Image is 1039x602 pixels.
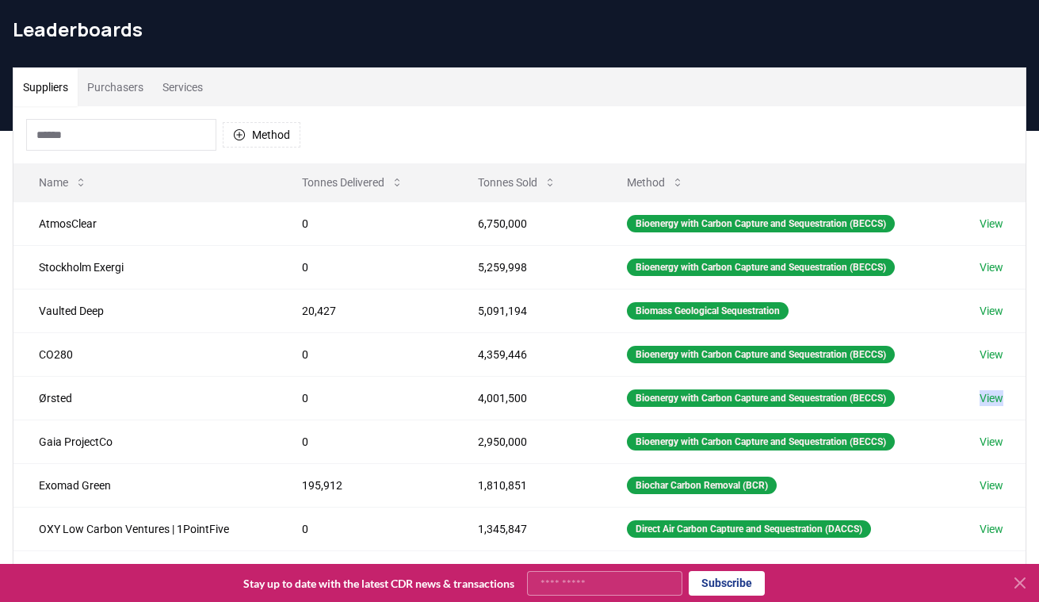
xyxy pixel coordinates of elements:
[980,521,1003,537] a: View
[627,433,895,451] div: Bioenergy with Carbon Capture and Sequestration (BECCS)
[627,477,777,494] div: Biochar Carbon Removal (BCR)
[980,390,1003,406] a: View
[277,550,452,594] td: 0
[980,477,1003,493] a: View
[277,332,452,376] td: 0
[465,167,569,198] button: Tonnes Sold
[453,245,602,289] td: 5,259,998
[627,389,895,407] div: Bioenergy with Carbon Capture and Sequestration (BECCS)
[13,550,277,594] td: Hafslund [PERSON_NAME]
[277,420,452,463] td: 0
[223,122,300,148] button: Method
[277,201,452,245] td: 0
[453,507,602,550] td: 1,345,847
[614,167,697,198] button: Method
[627,259,895,276] div: Bioenergy with Carbon Capture and Sequestration (BECCS)
[13,289,277,332] td: Vaulted Deep
[453,376,602,420] td: 4,001,500
[627,302,789,320] div: Biomass Geological Sequestration
[13,376,277,420] td: Ørsted
[13,463,277,507] td: Exomad Green
[627,346,895,363] div: Bioenergy with Carbon Capture and Sequestration (BECCS)
[13,507,277,550] td: OXY Low Carbon Ventures | 1PointFive
[26,167,100,198] button: Name
[277,376,452,420] td: 0
[13,201,277,245] td: AtmosClear
[78,68,153,106] button: Purchasers
[980,259,1003,275] a: View
[13,68,78,106] button: Suppliers
[453,550,602,594] td: 1,199,998
[627,215,895,232] div: Bioenergy with Carbon Capture and Sequestration (BECCS)
[153,68,212,106] button: Services
[627,520,871,538] div: Direct Air Carbon Capture and Sequestration (DACCS)
[980,347,1003,362] a: View
[13,17,1026,42] h1: Leaderboards
[277,245,452,289] td: 0
[980,303,1003,319] a: View
[980,434,1003,450] a: View
[13,332,277,376] td: CO280
[277,289,452,332] td: 20,427
[453,289,602,332] td: 5,091,194
[453,201,602,245] td: 6,750,000
[13,245,277,289] td: Stockholm Exergi
[453,332,602,376] td: 4,359,446
[277,463,452,507] td: 195,912
[289,167,416,198] button: Tonnes Delivered
[453,420,602,463] td: 2,950,000
[277,507,452,550] td: 0
[453,463,602,507] td: 1,810,851
[980,216,1003,232] a: View
[13,420,277,463] td: Gaia ProjectCo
